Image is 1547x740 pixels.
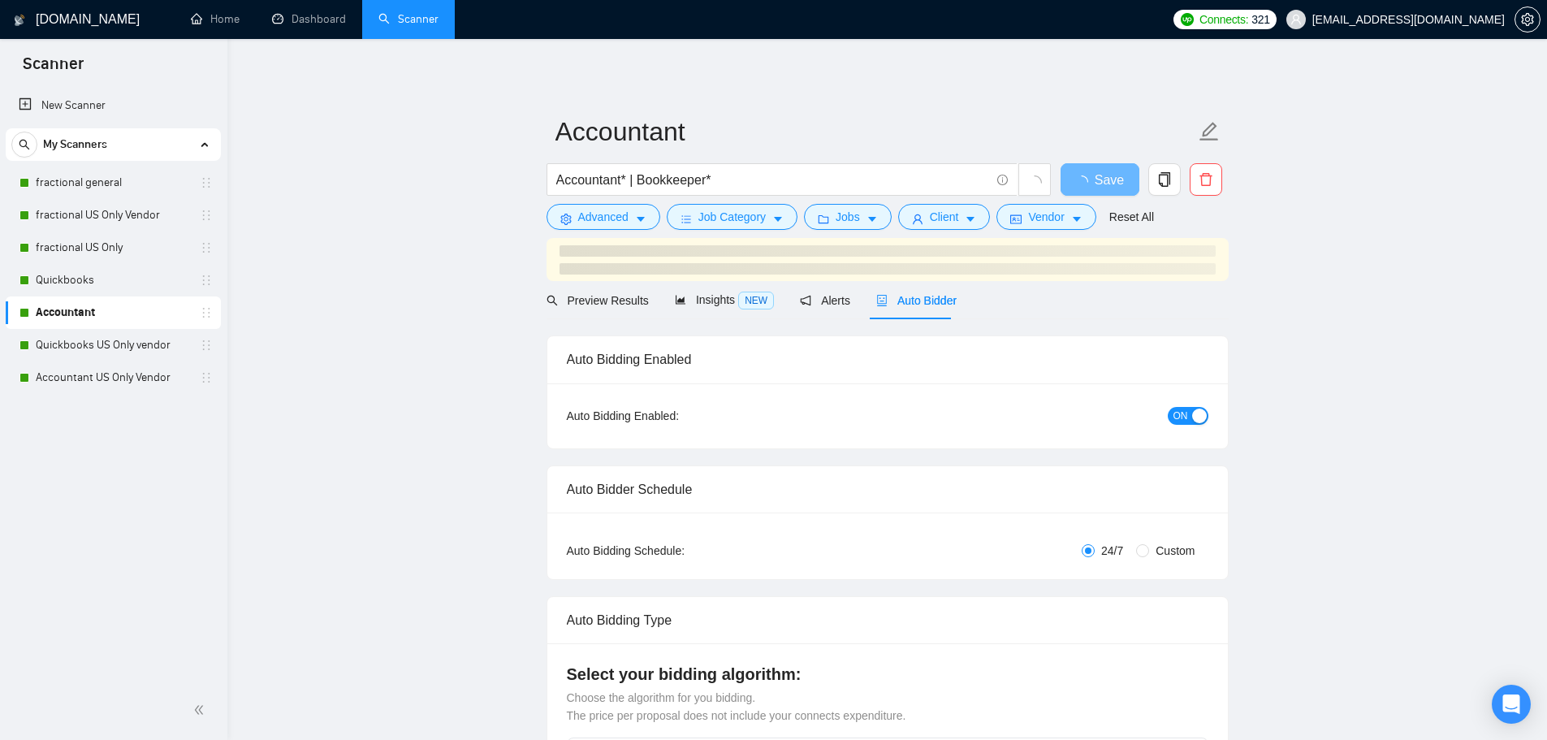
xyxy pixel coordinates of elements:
[567,597,1208,643] div: Auto Bidding Type
[567,466,1208,513] div: Auto Bidder Schedule
[200,306,213,319] span: holder
[1515,6,1541,32] button: setting
[10,52,97,86] span: Scanner
[1028,208,1064,226] span: Vendor
[1071,213,1082,225] span: caret-down
[876,295,888,306] span: robot
[200,274,213,287] span: holder
[36,232,190,264] a: fractional US Only
[200,176,213,189] span: holder
[876,294,957,307] span: Auto Bidder
[200,371,213,384] span: holder
[772,213,784,225] span: caret-down
[555,111,1195,152] input: Scanner name...
[36,167,190,199] a: fractional general
[738,292,774,309] span: NEW
[567,691,906,722] span: Choose the algorithm for you bidding. The price per proposal does not include your connects expen...
[547,294,649,307] span: Preview Results
[1109,208,1154,226] a: Reset All
[1010,213,1022,225] span: idcard
[1492,685,1531,724] div: Open Intercom Messenger
[200,241,213,254] span: holder
[667,204,797,230] button: barsJob Categorycaret-down
[1095,170,1124,190] span: Save
[1075,175,1095,188] span: loading
[1515,13,1540,26] span: setting
[578,208,629,226] span: Advanced
[635,213,646,225] span: caret-down
[1190,163,1222,196] button: delete
[1173,407,1188,425] span: ON
[193,702,210,718] span: double-left
[547,204,660,230] button: settingAdvancedcaret-down
[36,296,190,329] a: Accountant
[191,12,240,26] a: homeHome
[1149,542,1201,560] span: Custom
[1290,14,1302,25] span: user
[36,361,190,394] a: Accountant US Only Vendor
[818,213,829,225] span: folder
[698,208,766,226] span: Job Category
[675,294,686,305] span: area-chart
[1148,163,1181,196] button: copy
[800,294,850,307] span: Alerts
[11,132,37,158] button: search
[556,170,990,190] input: Search Freelance Jobs...
[567,336,1208,383] div: Auto Bidding Enabled
[567,542,780,560] div: Auto Bidding Schedule:
[272,12,346,26] a: dashboardDashboard
[547,295,558,306] span: search
[12,139,37,150] span: search
[200,339,213,352] span: holder
[1251,11,1269,28] span: 321
[6,89,221,122] li: New Scanner
[912,213,923,225] span: user
[1199,121,1220,142] span: edit
[36,264,190,296] a: Quickbooks
[836,208,860,226] span: Jobs
[930,208,959,226] span: Client
[1515,13,1541,26] a: setting
[800,295,811,306] span: notification
[1095,542,1130,560] span: 24/7
[6,128,221,394] li: My Scanners
[898,204,991,230] button: userClientcaret-down
[19,89,208,122] a: New Scanner
[996,204,1095,230] button: idcardVendorcaret-down
[567,407,780,425] div: Auto Bidding Enabled:
[1061,163,1139,196] button: Save
[804,204,892,230] button: folderJobscaret-down
[567,663,1208,686] h4: Select your bidding algorithm:
[965,213,976,225] span: caret-down
[378,12,439,26] a: searchScanner
[36,199,190,232] a: fractional US Only Vendor
[866,213,878,225] span: caret-down
[36,329,190,361] a: Quickbooks US Only vendor
[1149,172,1180,187] span: copy
[675,293,774,306] span: Insights
[1190,172,1221,187] span: delete
[14,7,25,33] img: logo
[1027,175,1042,190] span: loading
[43,128,107,161] span: My Scanners
[200,209,213,222] span: holder
[997,175,1008,185] span: info-circle
[681,213,692,225] span: bars
[560,213,572,225] span: setting
[1199,11,1248,28] span: Connects:
[1181,13,1194,26] img: upwork-logo.png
